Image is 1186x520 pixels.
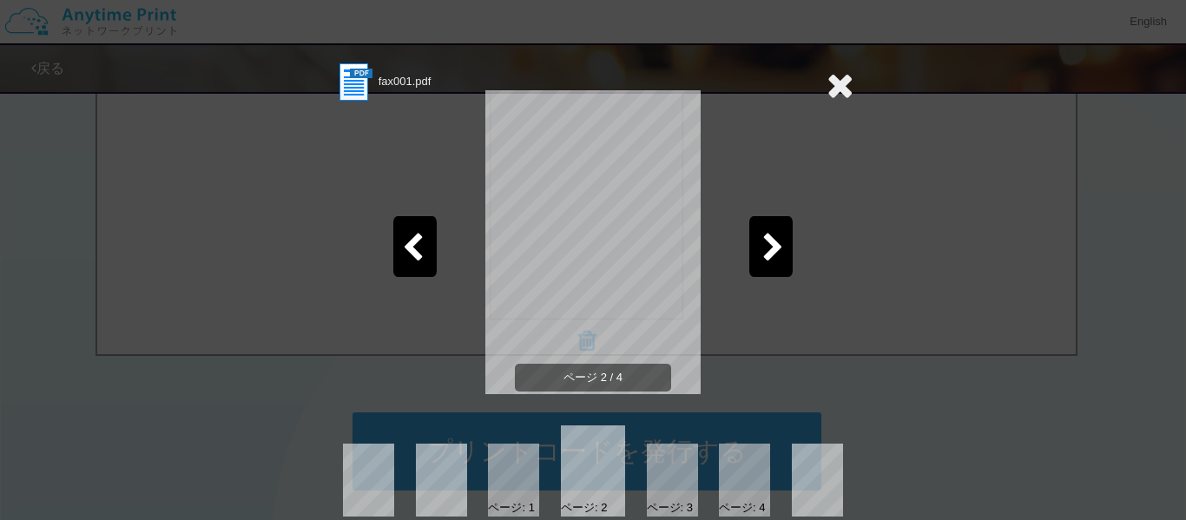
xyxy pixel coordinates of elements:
div: ページ: 3 [647,500,693,517]
span: ページ 2 / 4 [515,364,671,392]
div: ページ: 4 [719,500,765,517]
div: ページ: 1 [488,500,534,517]
div: ページ: 2 [561,500,607,517]
span: fax001.pdf [379,75,432,88]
